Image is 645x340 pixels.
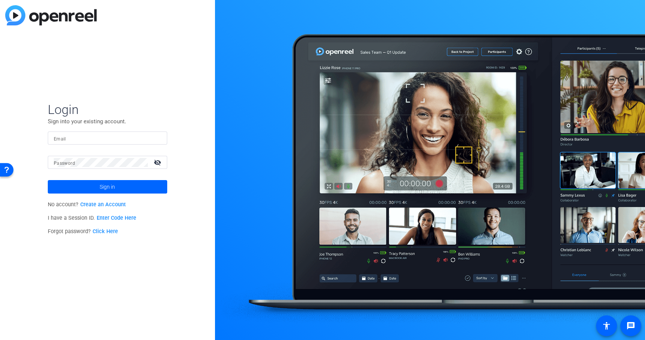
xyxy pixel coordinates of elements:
[602,321,611,330] mat-icon: accessibility
[80,201,126,208] a: Create an Account
[626,321,635,330] mat-icon: message
[149,157,167,168] mat-icon: visibility_off
[5,5,97,25] img: blue-gradient.svg
[54,134,161,143] input: Enter Email Address
[93,228,118,235] a: Click Here
[54,161,75,166] mat-label: Password
[48,180,167,194] button: Sign in
[54,136,66,142] mat-label: Email
[97,215,136,221] a: Enter Code Here
[48,201,126,208] span: No account?
[48,215,136,221] span: I have a Session ID.
[48,228,118,235] span: Forgot password?
[48,117,167,126] p: Sign into your existing account.
[48,102,167,117] span: Login
[100,177,115,196] span: Sign in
